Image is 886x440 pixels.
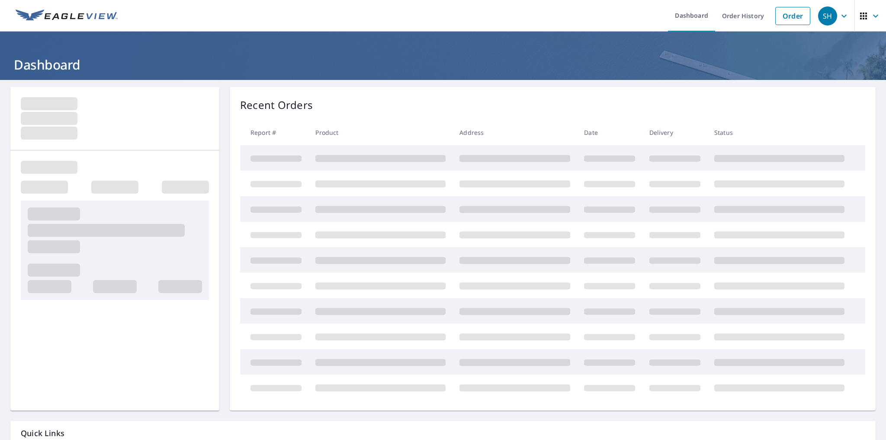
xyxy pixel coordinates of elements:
[16,10,118,22] img: EV Logo
[240,120,308,145] th: Report #
[775,7,810,25] a: Order
[240,97,313,113] p: Recent Orders
[642,120,707,145] th: Delivery
[818,6,837,26] div: SH
[707,120,851,145] th: Status
[10,56,876,73] h1: Dashboard
[21,428,865,439] p: Quick Links
[308,120,453,145] th: Product
[453,120,577,145] th: Address
[577,120,642,145] th: Date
